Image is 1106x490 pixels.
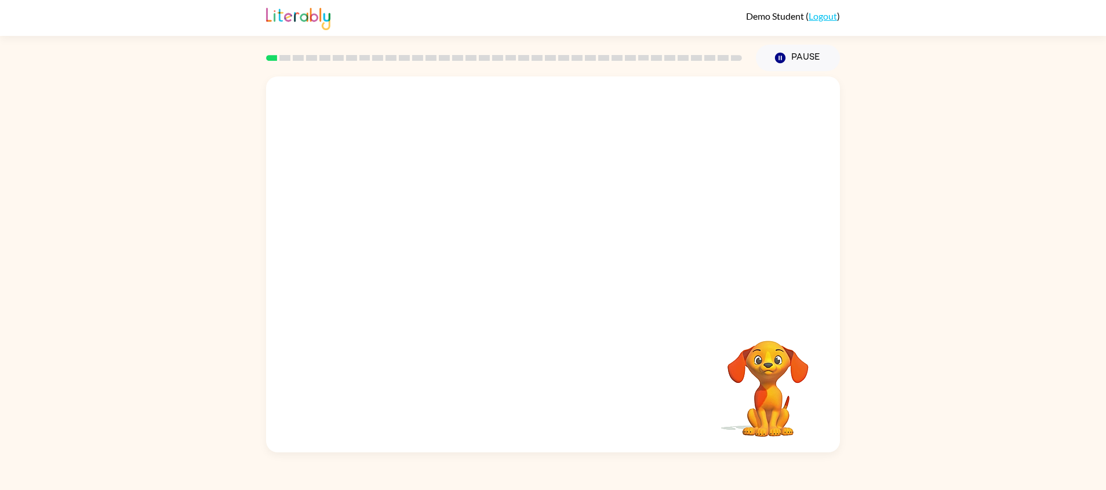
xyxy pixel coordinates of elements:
span: Demo Student [746,10,806,21]
video: Your browser must support playing .mp4 files to use Literably. Please try using another browser. [710,323,826,438]
img: Literably [266,5,330,30]
div: ( ) [746,10,840,21]
a: Logout [809,10,837,21]
button: Pause [756,45,840,71]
